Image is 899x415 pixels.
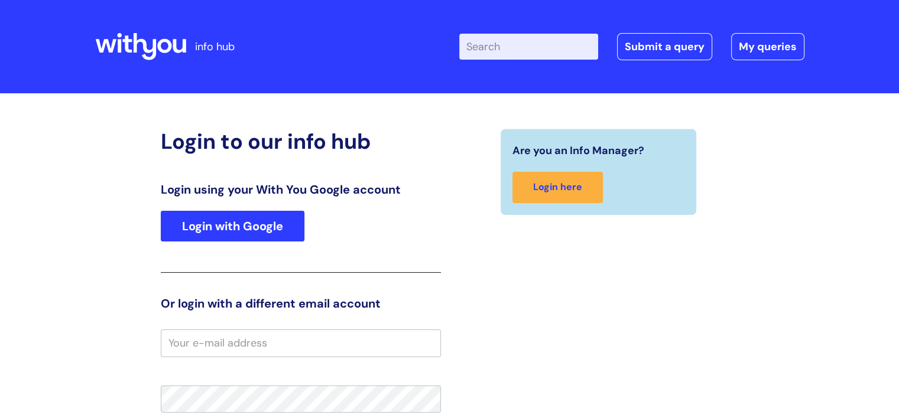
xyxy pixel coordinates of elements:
[617,33,712,60] a: Submit a query
[161,296,441,311] h3: Or login with a different email account
[161,129,441,154] h2: Login to our info hub
[161,329,441,357] input: Your e-mail address
[161,182,441,197] h3: Login using your With You Google account
[512,172,603,203] a: Login here
[731,33,804,60] a: My queries
[459,34,598,60] input: Search
[512,141,644,160] span: Are you an Info Manager?
[195,37,235,56] p: info hub
[161,211,304,241] a: Login with Google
